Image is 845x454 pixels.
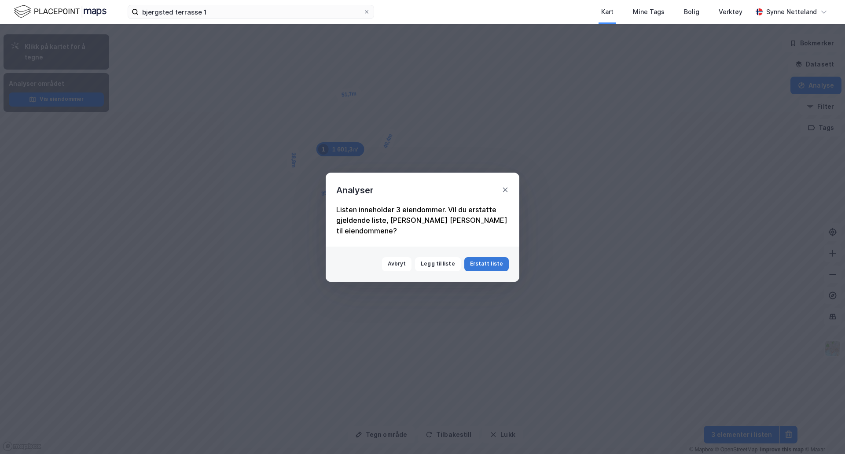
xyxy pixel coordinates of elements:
[464,257,509,271] button: Erstatt liste
[684,7,699,17] div: Bolig
[633,7,665,17] div: Mine Tags
[601,7,614,17] div: Kart
[336,183,373,197] div: Analyser
[415,257,460,271] button: Legg til liste
[801,412,845,454] div: Kontrollprogram for chat
[719,7,742,17] div: Verktøy
[14,4,107,19] img: logo.f888ab2527a4732fd821a326f86c7f29.svg
[139,5,363,18] input: Søk på adresse, matrikkel, gårdeiere, leietakere eller personer
[382,257,412,271] button: Avbryt
[336,204,509,236] div: Listen inneholder 3 eiendommer. Vil du erstatte gjeldende liste, [PERSON_NAME] [PERSON_NAME] til ...
[766,7,817,17] div: Synne Netteland
[801,412,845,454] iframe: Chat Widget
